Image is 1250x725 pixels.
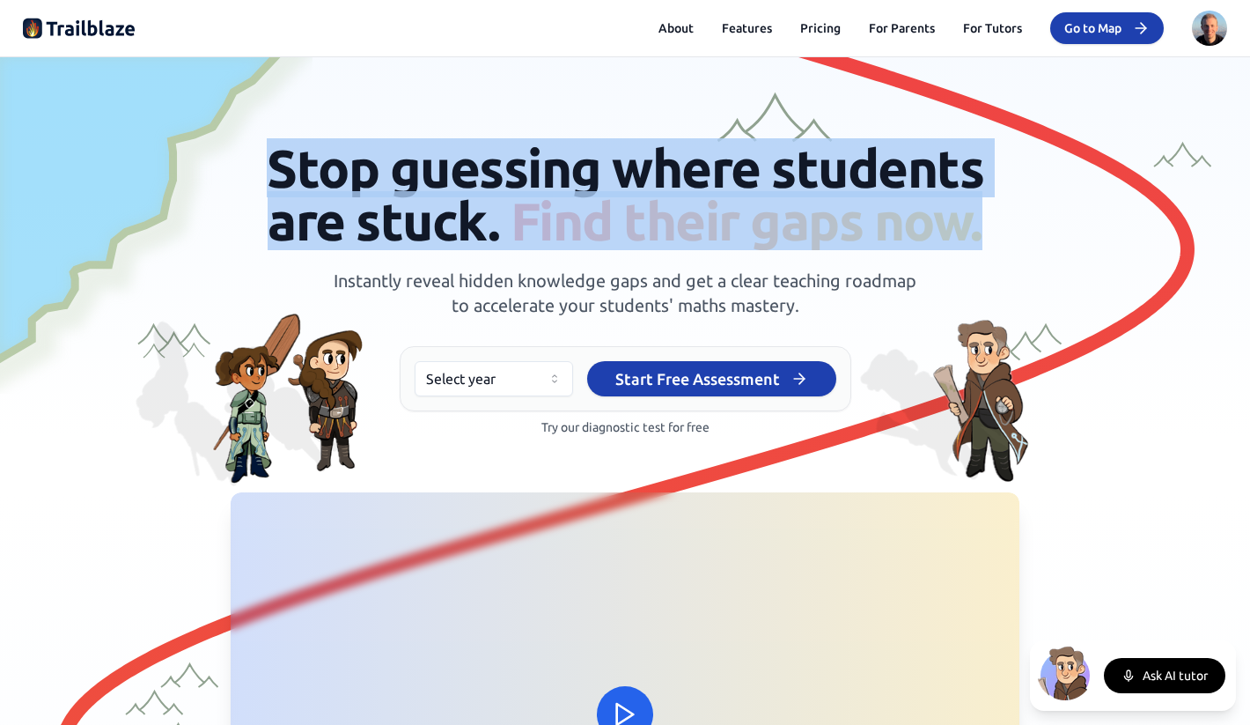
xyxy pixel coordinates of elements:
[722,19,772,37] button: Features
[1050,12,1164,44] button: Go to Map
[1037,644,1093,700] img: North
[869,19,935,37] a: For Parents
[658,19,694,37] button: About
[541,420,710,434] span: Try our diagnostic test for free
[800,19,841,37] button: Pricing
[963,19,1022,37] a: For Tutors
[1104,658,1225,693] button: Ask AI tutor
[23,14,136,42] img: Trailblaze
[334,270,916,315] span: Instantly reveal hidden knowledge gaps and get a clear teaching roadmap to accelerate your studen...
[587,361,836,396] button: Start Free Assessment
[1192,11,1227,46] img: ACg8ocLVxQ1Wu2T8akHoeqeZjBgdDgA07w1zwGNtHwoELAzSpgfDD1gg=s96-c
[267,138,983,250] span: Stop guessing where students are stuck.
[511,191,982,250] span: Find their gaps now.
